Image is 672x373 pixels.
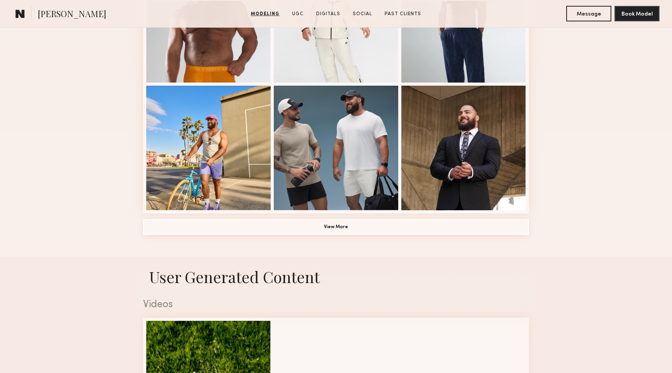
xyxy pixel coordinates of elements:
[38,8,106,21] span: [PERSON_NAME]
[248,11,283,18] a: Modeling
[350,11,375,18] a: Social
[614,10,660,17] a: Book Model
[614,6,660,21] button: Book Model
[143,300,529,310] div: Videos
[381,11,424,18] a: Past Clients
[289,11,307,18] a: UGC
[566,6,611,21] button: Message
[313,11,343,18] a: Digitals
[143,219,529,235] button: View More
[137,266,535,287] h1: User Generated Content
